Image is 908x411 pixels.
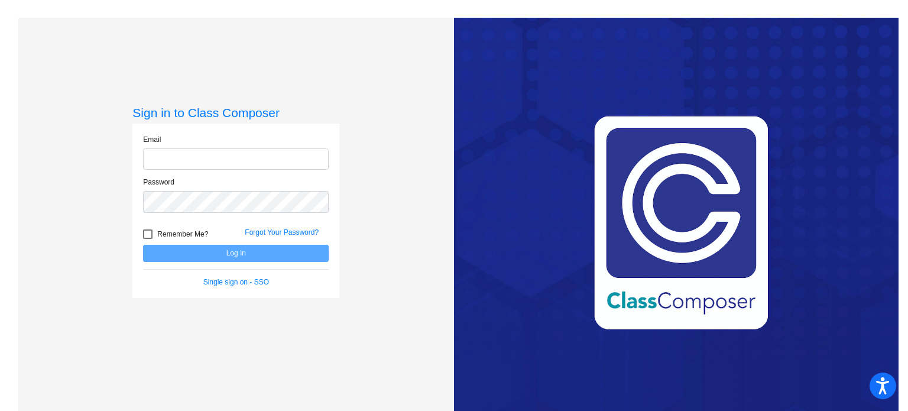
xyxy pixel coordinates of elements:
[157,227,208,241] span: Remember Me?
[143,245,329,262] button: Log In
[245,228,319,237] a: Forgot Your Password?
[143,134,161,145] label: Email
[203,278,269,286] a: Single sign on - SSO
[132,105,339,120] h3: Sign in to Class Composer
[143,177,174,187] label: Password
